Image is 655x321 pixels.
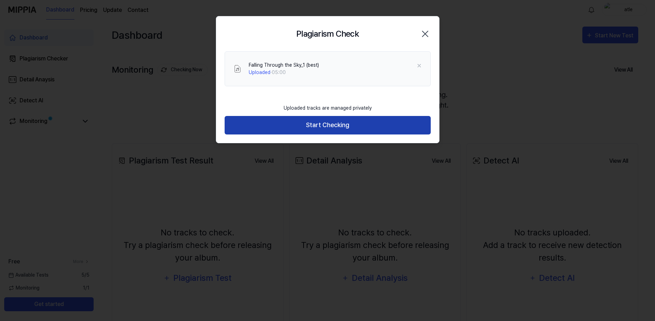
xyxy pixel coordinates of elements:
img: File Select [233,65,242,73]
div: Uploaded tracks are managed privately [279,100,376,116]
span: Uploaded [249,70,270,75]
h2: Plagiarism Check [296,28,359,40]
div: Falling Through the Sky_1 (best) [249,61,319,69]
button: Start Checking [225,116,431,134]
div: · 05:00 [249,69,319,76]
